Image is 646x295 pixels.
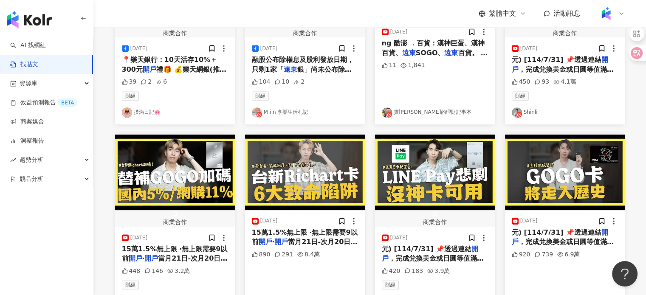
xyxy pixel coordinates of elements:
[122,245,228,262] span: 15萬1.5%無上限 ‧無上限需要9以前
[553,78,576,86] div: 4.1萬
[612,261,638,287] iframe: Help Scout Beacon - Open
[252,107,358,118] a: KOL AvatarM i n 享樂生活札記
[375,135,495,227] button: 商業合作
[520,217,538,225] div: [DATE]
[252,91,269,101] span: 財經
[167,267,190,275] div: 3.2萬
[534,250,553,259] div: 739
[382,107,392,118] img: KOL Avatar
[512,238,614,255] span: ，完成兌換美金或日圓等值滿新台幣壹萬
[416,49,445,57] span: SOGO、
[7,11,52,28] img: logo
[512,56,602,64] span: 元) [114/7/31] 📌透過連結
[402,49,416,57] mark: 遠東
[144,267,163,275] div: 146
[444,49,458,57] mark: 遠東
[375,218,495,227] div: 商業合作
[245,29,365,38] div: 商業合作
[10,118,44,126] a: 商案媒合
[598,6,614,22] img: Kolr%20app%20icon%20%281%29.png
[382,280,399,289] span: 財經
[512,91,529,101] span: 財經
[10,98,77,107] a: 效益預測報告BETA
[375,135,495,210] img: post-image
[122,65,226,83] span: 禮🎁 💰樂天網銀(推薦碼： EF
[260,217,278,225] div: [DATE]
[115,218,235,227] div: 商業合作
[512,250,530,259] div: 920
[156,78,167,86] div: 6
[130,45,148,52] div: [DATE]
[252,107,262,118] img: KOL Avatar
[144,254,158,262] mark: 開戶
[260,45,278,52] div: [DATE]
[122,107,132,118] img: KOL Avatar
[382,61,397,70] div: 11
[382,267,401,275] div: 420
[122,78,137,86] div: 39
[115,135,235,210] img: post-image
[20,169,43,188] span: 競品分析
[252,56,354,73] span: 融股公布除權息及股利發放日期，只剩1家「
[10,60,38,69] a: 找貼文
[512,78,530,86] div: 450
[20,74,37,93] span: 資源庫
[259,238,272,246] mark: 開戶
[130,234,148,242] div: [DATE]
[293,78,305,86] div: 2
[553,9,581,17] span: 活動訊息
[10,41,46,50] a: searchAI 找網紅
[382,107,488,118] a: KOL Avatar寶[PERSON_NAME]的理財記事本
[10,157,16,163] span: rise
[252,78,271,86] div: 104
[512,56,609,73] mark: 開戶
[122,267,141,275] div: 448
[272,238,275,246] span: ‧
[252,228,358,246] span: 15萬1.5%無上限 ‧無上限需要9以前
[557,250,580,259] div: 6.9萬
[10,137,44,145] a: 洞察報告
[122,56,217,73] span: 📍樂天銀行：10天活存10%＋300元
[274,78,289,86] div: 10
[129,254,142,262] mark: 開戶
[512,65,614,83] span: ，完成兌換美金或日圓等值滿新台幣壹萬
[274,238,288,246] mark: 開戶
[122,280,139,289] span: 財經
[505,29,625,38] div: 商業合作
[142,254,145,262] span: ‧
[274,250,293,259] div: 291
[122,91,139,101] span: 財經
[382,39,485,56] span: ng 酷澎 ．百貨：漢神巨蛋、漢神百貨、
[141,78,152,86] div: 2
[390,28,408,36] div: [DATE]
[534,78,549,86] div: 93
[122,107,228,118] a: KOL Avatar撲滿日記🐽
[252,65,352,83] span: 銀」尚未公布除權息及股利配發日期，其
[382,245,472,253] span: 元) [114/7/31] 📌透過連結
[245,135,365,210] img: post-image
[401,61,425,70] div: 1,841
[252,238,358,255] span: 當月21日-次月20日 ‧[PERSON_NAME]
[143,65,156,73] mark: 開戶
[404,267,423,275] div: 183
[512,228,602,236] span: 元) [114/7/31] 📌透過連結
[252,250,271,259] div: 890
[512,107,522,118] img: KOL Avatar
[505,135,625,210] img: post-image
[20,150,43,169] span: 趨勢分析
[297,250,320,259] div: 8.4萬
[115,135,235,227] button: 商業合作
[122,254,228,272] span: 當月21日-次月20日 ‧[PERSON_NAME]
[284,65,297,73] mark: 遠東
[115,29,235,38] div: 商業合作
[390,234,408,242] div: [DATE]
[382,254,484,272] span: ，完成兌換美金或日圓等值滿新台幣壹萬
[512,107,618,118] a: KOL AvatarShinli
[520,45,538,52] div: [DATE]
[489,9,516,18] span: 繁體中文
[427,267,450,275] div: 3.9萬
